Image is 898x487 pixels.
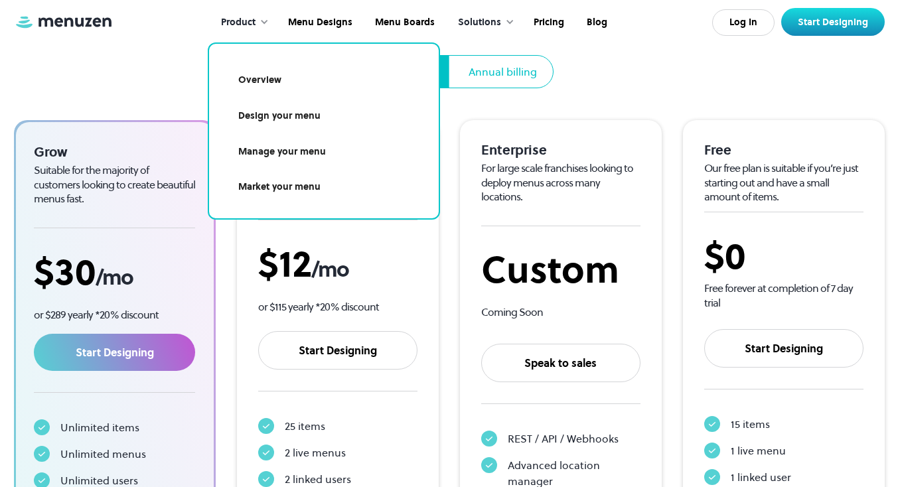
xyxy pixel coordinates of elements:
[285,445,346,460] div: 2 live menus
[574,2,617,43] a: Blog
[704,234,863,278] div: $0
[362,2,445,43] a: Menu Boards
[279,238,311,289] span: 12
[481,305,640,320] div: Coming Soon
[704,141,863,159] div: Free
[96,263,133,292] span: /mo
[34,249,196,294] div: $
[481,247,640,292] div: Custom
[508,431,619,447] div: REST / API / Webhooks
[285,471,351,487] div: 2 linked users
[781,8,885,36] a: Start Designing
[458,15,501,30] div: Solutions
[469,64,537,80] div: Annual billing
[445,2,521,43] div: Solutions
[258,242,417,286] div: $
[225,137,423,167] a: Manage your menu
[311,255,348,284] span: /mo
[60,446,146,462] div: Unlimited menus
[704,281,863,310] div: Free forever at completion of 7 day trial
[731,443,786,458] div: 1 live menu
[34,143,196,161] div: Grow
[731,416,770,432] div: 15 items
[221,15,256,30] div: Product
[208,42,440,220] nav: Product
[712,9,775,36] a: Log In
[521,2,574,43] a: Pricing
[34,307,196,322] p: or $289 yearly *20% discount
[481,161,640,204] div: For large scale franchises looking to deploy menus across many locations.
[225,65,423,96] a: Overview
[34,163,196,206] div: Suitable for the majority of customers looking to create beautiful menus fast.
[704,161,863,204] div: Our free plan is suitable if you’re just starting out and have a small amount of items.
[481,344,640,382] a: Speak to sales
[225,101,423,131] a: Design your menu
[275,2,362,43] a: Menu Designs
[60,419,139,435] div: Unlimited items
[54,246,96,297] span: 30
[481,141,640,159] div: Enterprise
[208,2,275,43] div: Product
[285,418,325,434] div: 25 items
[258,331,417,370] a: Start Designing
[731,469,791,485] div: 1 linked user
[258,299,417,314] p: or $115 yearly *20% discount
[225,172,423,202] a: Market your menu
[34,334,196,371] a: Start Designing
[704,329,863,368] a: Start Designing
